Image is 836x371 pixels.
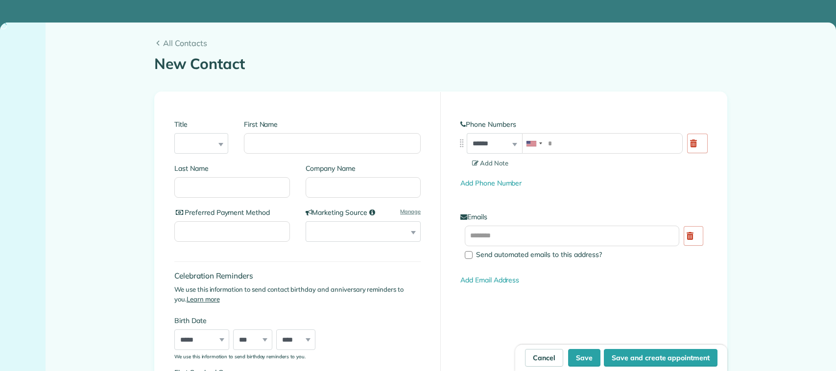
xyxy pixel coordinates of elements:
[306,163,421,173] label: Company Name
[456,138,467,148] img: drag_indicator-119b368615184ecde3eda3c64c821f6cf29d3e2b97b89ee44bc31753036683e5.png
[163,37,727,49] span: All Contacts
[460,276,519,284] a: Add Email Address
[174,285,421,304] p: We use this information to send contact birthday and anniversary reminders to you.
[174,208,290,217] label: Preferred Payment Method
[476,250,602,259] span: Send automated emails to this address?
[568,349,600,367] button: Save
[400,208,421,216] a: Manage
[525,349,563,367] a: Cancel
[154,37,727,49] a: All Contacts
[154,56,727,72] h1: New Contact
[306,208,421,217] label: Marketing Source
[174,316,338,325] label: Birth Date
[460,212,707,222] label: Emails
[523,134,545,153] div: United States: +1
[604,349,717,367] button: Save and create appointment
[174,119,228,129] label: Title
[174,272,421,280] h4: Celebration Reminders
[460,119,707,129] label: Phone Numbers
[472,159,508,167] span: Add Note
[174,353,306,359] sub: We use this information to send birthday reminders to you.
[174,163,290,173] label: Last Name
[187,295,220,303] a: Learn more
[460,179,522,187] a: Add Phone Number
[244,119,421,129] label: First Name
